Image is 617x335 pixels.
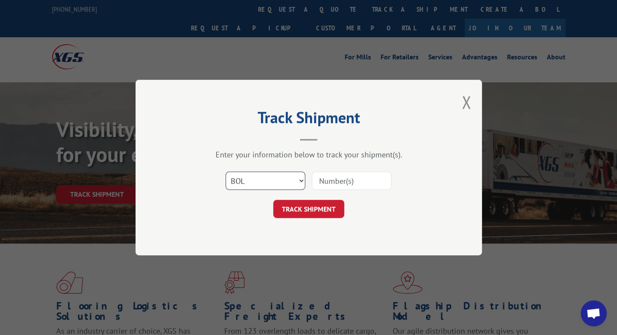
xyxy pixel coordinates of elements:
[273,200,344,218] button: TRACK SHIPMENT
[462,91,471,114] button: Close modal
[179,150,439,159] div: Enter your information below to track your shipment(s).
[179,111,439,128] h2: Track Shipment
[581,300,607,326] div: Open chat
[312,172,391,190] input: Number(s)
